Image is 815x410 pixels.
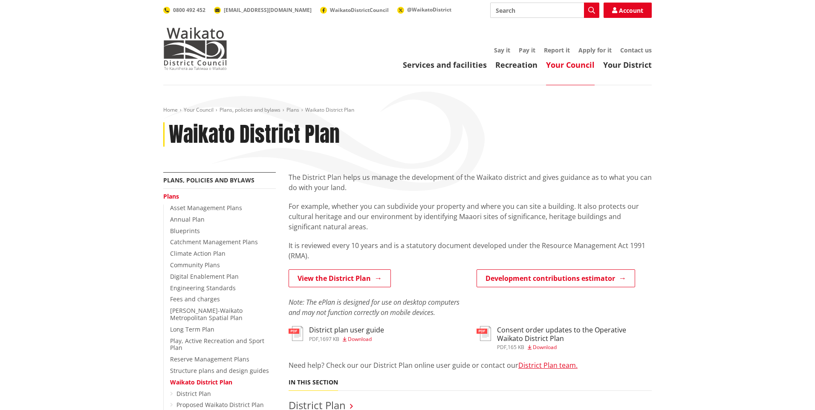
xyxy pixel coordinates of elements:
[289,172,652,193] p: The District Plan helps us manage the development of the Waikato district and gives guidance as t...
[348,335,372,343] span: Download
[163,106,178,113] a: Home
[176,390,211,398] a: District Plan
[163,27,227,70] img: Waikato District Council - Te Kaunihera aa Takiwaa o Waikato
[309,335,318,343] span: pdf
[170,227,200,235] a: Blueprints
[170,337,264,352] a: Play, Active Recreation and Sport Plan
[477,326,491,341] img: document-pdf.svg
[497,326,652,342] h3: Consent order updates to the Operative Waikato District Plan
[309,326,384,334] h3: District plan user guide
[330,6,389,14] span: WaikatoDistrictCouncil
[289,201,652,232] p: For example, whether you can subdivide your property and where you can site a building. It also p...
[544,46,570,54] a: Report it
[603,60,652,70] a: Your District
[497,344,506,351] span: pdf
[309,337,384,342] div: ,
[397,6,451,13] a: @WaikatoDistrict
[170,249,225,257] a: Climate Action Plan
[533,344,557,351] span: Download
[170,378,232,386] a: Waikato District Plan
[495,60,538,70] a: Recreation
[604,3,652,18] a: Account
[289,240,652,261] p: It is reviewed every 10 years and is a statutory document developed under the Resource Management...
[163,176,254,184] a: Plans, policies and bylaws
[494,46,510,54] a: Say it
[289,379,338,386] h5: In this section
[289,297,460,317] em: Note: The ePlan is designed for use on desktop computers and may not function correctly on mobile...
[170,215,205,223] a: Annual Plan
[289,326,384,341] a: District plan user guide pdf,1697 KB Download
[170,325,214,333] a: Long Term Plan
[214,6,312,14] a: [EMAIL_ADDRESS][DOMAIN_NAME]
[169,122,340,147] h1: Waikato District Plan
[289,360,652,370] p: Need help? Check our our District Plan online user guide or contact our
[224,6,312,14] span: [EMAIL_ADDRESS][DOMAIN_NAME]
[184,106,214,113] a: Your Council
[546,60,595,70] a: Your Council
[477,269,635,287] a: Development contributions estimator
[320,335,339,343] span: 1697 KB
[170,272,239,280] a: Digital Enablement Plan
[163,107,652,114] nav: breadcrumb
[403,60,487,70] a: Services and facilities
[170,306,243,322] a: [PERSON_NAME]-Waikato Metropolitan Spatial Plan
[163,192,179,200] a: Plans
[163,6,205,14] a: 0800 492 452
[289,269,391,287] a: View the District Plan
[407,6,451,13] span: @WaikatoDistrict
[519,46,535,54] a: Pay it
[176,401,264,409] a: Proposed Waikato District Plan
[170,261,220,269] a: Community Plans
[620,46,652,54] a: Contact us
[170,355,249,363] a: Reserve Management Plans
[518,361,578,370] a: District Plan team.
[508,344,524,351] span: 165 KB
[286,106,299,113] a: Plans
[305,106,354,113] span: Waikato District Plan
[220,106,280,113] a: Plans, policies and bylaws
[170,204,242,212] a: Asset Management Plans
[490,3,599,18] input: Search input
[170,295,220,303] a: Fees and charges
[170,238,258,246] a: Catchment Management Plans
[170,367,269,375] a: Structure plans and design guides
[320,6,389,14] a: WaikatoDistrictCouncil
[173,6,205,14] span: 0800 492 452
[289,326,303,341] img: document-pdf.svg
[170,284,236,292] a: Engineering Standards
[578,46,612,54] a: Apply for it
[497,345,652,350] div: ,
[477,326,652,349] a: Consent order updates to the Operative Waikato District Plan pdf,165 KB Download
